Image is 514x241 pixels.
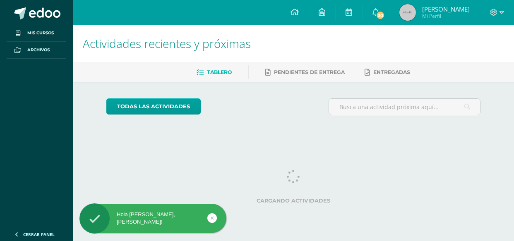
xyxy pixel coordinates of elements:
[27,47,50,53] span: Archivos
[265,66,345,79] a: Pendientes de entrega
[106,198,481,204] label: Cargando actividades
[422,12,470,19] span: Mi Perfil
[365,66,410,79] a: Entregadas
[373,69,410,75] span: Entregadas
[79,211,226,226] div: Hola [PERSON_NAME], [PERSON_NAME]!
[422,5,470,13] span: [PERSON_NAME]
[274,69,345,75] span: Pendientes de entrega
[23,231,55,237] span: Cerrar panel
[83,36,251,51] span: Actividades recientes y próximas
[207,69,232,75] span: Tablero
[7,42,66,59] a: Archivos
[7,25,66,42] a: Mis cursos
[106,98,201,115] a: todas las Actividades
[197,66,232,79] a: Tablero
[329,99,480,115] input: Busca una actividad próxima aquí...
[376,11,385,20] span: 30
[27,30,54,36] span: Mis cursos
[399,4,416,21] img: 45x45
